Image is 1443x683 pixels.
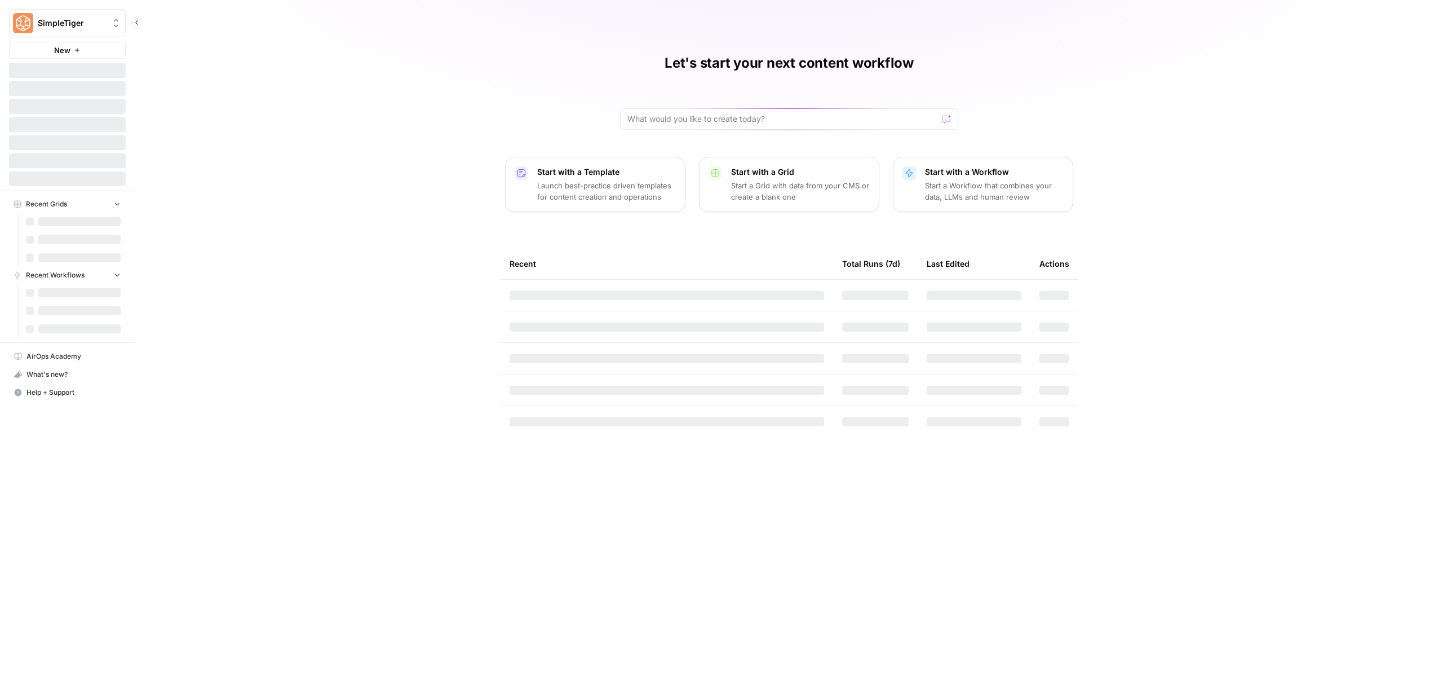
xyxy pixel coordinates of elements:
[9,384,126,402] button: Help + Support
[9,42,126,59] button: New
[13,13,33,33] img: SimpleTiger Logo
[842,248,900,279] div: Total Runs (7d)
[927,248,970,279] div: Last Edited
[627,113,937,125] input: What would you like to create today?
[731,180,870,202] p: Start a Grid with data from your CMS or create a blank one
[505,157,685,212] button: Start with a TemplateLaunch best-practice driven templates for content creation and operations
[699,157,879,212] button: Start with a GridStart a Grid with data from your CMS or create a blank one
[26,199,67,209] span: Recent Grids
[1039,248,1069,279] div: Actions
[537,166,676,178] p: Start with a Template
[9,267,126,284] button: Recent Workflows
[9,196,126,213] button: Recent Grids
[925,166,1064,178] p: Start with a Workflow
[510,248,824,279] div: Recent
[54,45,70,56] span: New
[9,9,126,37] button: Workspace: SimpleTiger
[38,17,106,29] span: SimpleTiger
[731,166,870,178] p: Start with a Grid
[26,351,121,362] span: AirOps Academy
[9,347,126,365] a: AirOps Academy
[925,180,1064,202] p: Start a Workflow that combines your data, LLMs and human review
[537,180,676,202] p: Launch best-practice driven templates for content creation and operations
[665,54,914,72] h1: Let's start your next content workflow
[26,270,85,280] span: Recent Workflows
[10,366,125,383] div: What's new?
[893,157,1073,212] button: Start with a WorkflowStart a Workflow that combines your data, LLMs and human review
[26,387,121,398] span: Help + Support
[9,365,126,384] button: What's new?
